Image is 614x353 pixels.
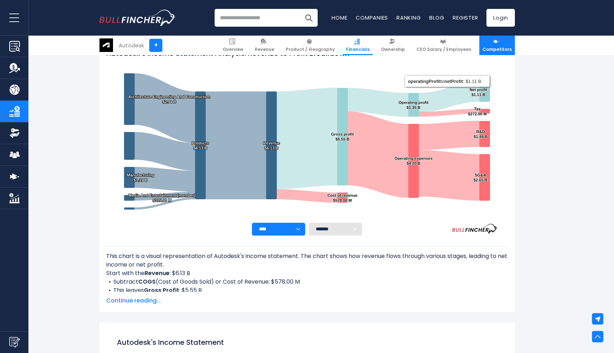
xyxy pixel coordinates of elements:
[99,38,113,52] img: ADSK logo
[300,9,318,27] button: Search
[282,36,338,55] a: Product / Geography
[117,337,497,348] h1: Autodesk's Income Statement
[223,47,243,52] span: Overview
[106,252,508,292] div: This chart is a visual representation of Autodesk's income statement. The chart shows how revenue...
[220,36,247,55] a: Overview
[263,141,280,150] text: Revenue $6.13 B
[356,14,388,21] a: Companies
[429,14,444,21] a: Blog
[483,47,512,52] span: Competitors
[106,296,508,305] span: Continue reading...
[378,36,408,55] a: Ownership
[397,14,421,21] a: Ranking
[99,10,176,26] a: Go to homepage
[286,47,335,52] span: Product / Geography
[145,269,169,277] b: Revenue
[469,88,487,97] text: Net profit $1.11 B
[144,286,179,294] b: Gross Profit
[149,39,162,52] a: +
[398,100,429,110] text: Operating profit $1.35 B
[453,14,478,21] a: Register
[192,141,209,150] text: Products $6.13 B
[106,278,508,286] li: Subtract (Cost of Goods Sold) or Cost of Revenue: $578.00 M
[331,132,354,141] text: Gross profit $5.55 B
[119,41,144,49] div: Autodesk
[394,156,432,165] text: Operating expenses $4.20 B
[99,10,176,26] img: Bullfincher logo
[416,47,471,52] span: CEO Salary / Employees
[255,47,274,52] span: Revenue
[468,107,487,116] text: Tax $272.00 M
[479,36,515,55] a: Competitors
[128,95,210,104] text: Architecture Engineering And Construction $2.94 B
[413,36,474,55] a: CEO Salary / Employees
[127,173,154,182] text: Manufacturing $1.19 B
[332,14,347,21] a: Home
[129,193,196,202] text: Media And Entertainment [member] $315.00 M
[346,47,370,52] span: Financials
[106,286,508,295] li: This leaves : $5.55 B
[327,193,357,202] text: Cost of revenue $578.00 M
[381,47,405,52] span: Ownership
[343,36,373,55] a: Financials
[106,45,508,223] svg: Autodesk's Income Statement Analysis: Revenue to Profit Breakdown
[138,278,156,286] b: COGS
[486,9,515,27] a: Login
[474,130,488,139] text: R&D $1.49 B
[252,36,278,55] a: Revenue
[473,173,487,182] text: SG&A $2.65 B
[9,128,20,138] img: Ownership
